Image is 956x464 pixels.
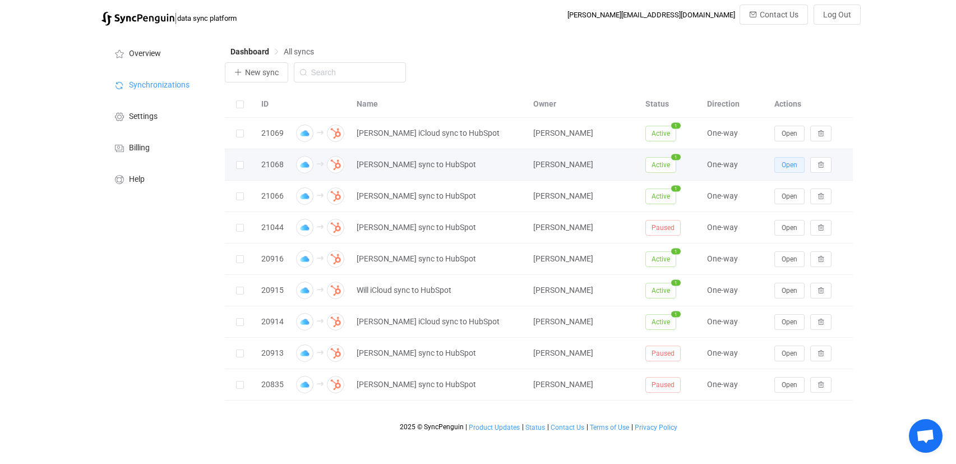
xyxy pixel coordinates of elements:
span: Open [782,350,797,357]
span: 1 [671,154,681,160]
span: 1 [671,122,681,128]
div: Actions [769,98,853,111]
span: Active [645,126,676,141]
div: 21068 [256,158,289,171]
span: | [586,423,588,431]
div: One-way [701,347,769,360]
span: [PERSON_NAME] sync to HubSpot [357,252,476,265]
span: Settings [129,112,158,121]
button: Open [774,220,805,236]
button: Open [774,251,805,267]
div: [PERSON_NAME][EMAIL_ADDRESS][DOMAIN_NAME] [567,11,735,19]
img: hubspot.png [327,376,344,393]
span: Paused [645,346,681,361]
div: 21044 [256,221,289,234]
img: icloud.png [296,344,313,362]
div: Direction [701,98,769,111]
a: Contact Us [550,424,585,431]
span: Open [782,287,797,295]
span: [PERSON_NAME] sync to HubSpot [357,158,476,171]
span: [PERSON_NAME] [533,317,593,326]
span: [PERSON_NAME] iCloud sync to HubSpot [357,315,500,328]
span: Privacy Policy [635,424,677,431]
a: Overview [101,37,214,68]
span: 1 [671,185,681,191]
span: [PERSON_NAME] [533,380,593,389]
div: Status [640,98,701,111]
span: Will iCloud sync to HubSpot [357,284,451,297]
div: One-way [701,127,769,140]
span: Overview [129,49,161,58]
span: 1 [671,311,681,317]
img: icloud.png [296,376,313,393]
img: icloud.png [296,187,313,205]
span: [PERSON_NAME] [533,223,593,232]
button: Open [774,346,805,361]
span: | [174,10,177,26]
a: Open [774,286,805,295]
span: Open [782,255,797,263]
a: Open [774,254,805,263]
span: 1 [671,279,681,286]
div: Breadcrumb [230,48,314,56]
a: Open [774,348,805,357]
button: Open [774,314,805,330]
button: Open [774,189,805,204]
a: |data sync platform [101,10,237,26]
img: hubspot.png [327,344,344,362]
span: 2025 © SyncPenguin [400,423,464,431]
img: icloud.png [296,250,313,268]
span: [PERSON_NAME] [533,254,593,263]
div: One-way [701,252,769,265]
span: Product Updates [469,424,520,431]
span: [PERSON_NAME] sync to HubSpot [357,347,476,360]
span: Contact Us [551,424,584,431]
span: [PERSON_NAME] [533,128,593,137]
a: Open [774,160,805,169]
button: Open [774,283,805,298]
a: Open [774,223,805,232]
div: One-way [701,190,769,203]
div: 21069 [256,127,289,140]
div: One-way [701,315,769,328]
a: Open [774,128,805,137]
span: Terms of Use [590,424,629,431]
img: hubspot.png [327,313,344,330]
span: [PERSON_NAME] sync to HubSpot [357,378,476,391]
span: Open [782,224,797,232]
img: icloud.png [296,219,313,236]
span: Open [782,161,797,169]
span: [PERSON_NAME] sync to HubSpot [357,221,476,234]
span: [PERSON_NAME] [533,191,593,200]
div: One-way [701,284,769,297]
a: Open [774,191,805,200]
img: hubspot.png [327,219,344,236]
button: Open [774,377,805,393]
a: Terms of Use [589,424,630,431]
div: 20914 [256,315,289,328]
a: Open [774,380,805,389]
img: hubspot.png [327,156,344,173]
div: Name [351,98,528,111]
span: Open [782,318,797,326]
div: Owner [528,98,640,111]
button: Log Out [814,4,861,25]
a: Settings [101,100,214,131]
span: | [522,423,524,431]
div: One-way [701,158,769,171]
img: hubspot.png [327,187,344,205]
img: icloud.png [296,125,313,142]
span: [PERSON_NAME] iCloud sync to HubSpot [357,127,500,140]
span: | [547,423,549,431]
img: hubspot.png [327,250,344,268]
img: icloud.png [296,156,313,173]
input: Search [294,62,406,82]
img: icloud.png [296,282,313,299]
span: [PERSON_NAME] [533,286,593,295]
a: Synchronizations [101,68,214,100]
a: Status [525,424,546,431]
img: icloud.png [296,313,313,330]
span: Open [782,192,797,200]
span: data sync platform [177,14,237,22]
